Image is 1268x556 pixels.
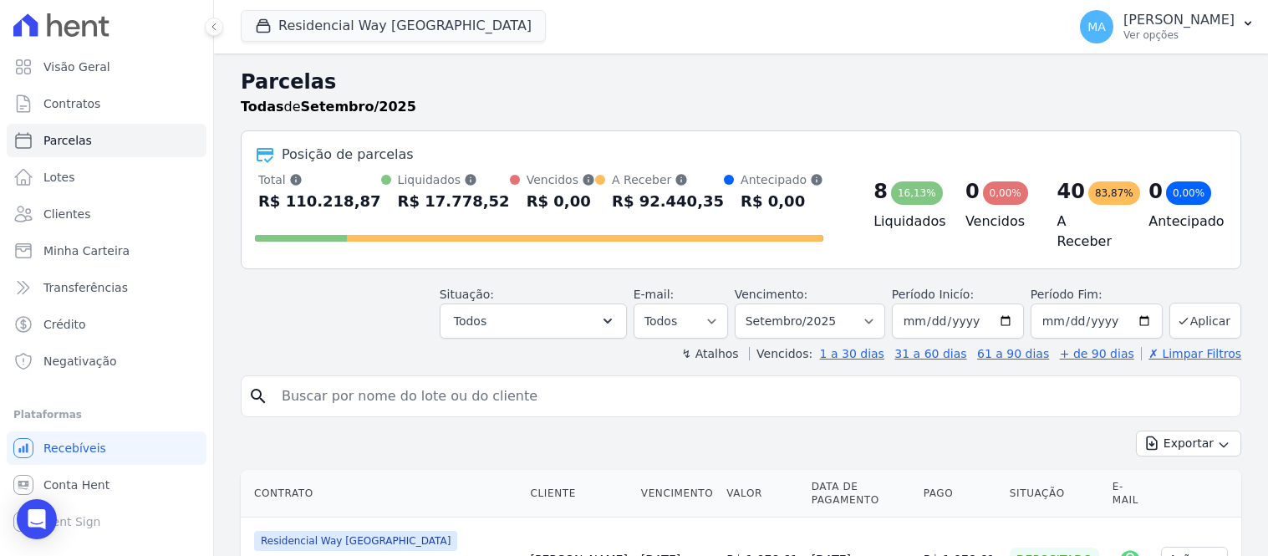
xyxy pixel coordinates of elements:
div: 0 [1148,178,1163,205]
div: 0,00% [983,181,1028,205]
div: R$ 0,00 [741,188,823,215]
label: Vencimento: [735,288,807,301]
a: Visão Geral [7,50,206,84]
label: Período Fim: [1031,286,1163,304]
div: Antecipado [741,171,823,188]
a: + de 90 dias [1060,347,1134,360]
button: Aplicar [1169,303,1241,339]
span: Residencial Way [GEOGRAPHIC_DATA] [254,531,457,551]
span: Contratos [43,95,100,112]
span: Parcelas [43,132,92,149]
a: 31 a 60 dias [894,347,966,360]
label: Vencidos: [749,347,812,360]
label: E-mail: [634,288,675,301]
th: Pago [917,470,1003,518]
span: Conta Hent [43,477,109,493]
div: Total [258,171,381,188]
div: Plataformas [13,405,200,425]
div: 40 [1057,178,1085,205]
input: Buscar por nome do lote ou do cliente [272,380,1234,413]
button: Residencial Way [GEOGRAPHIC_DATA] [241,10,546,42]
label: Situação: [440,288,494,301]
a: Clientes [7,197,206,231]
span: Recebíveis [43,440,106,457]
a: Minha Carteira [7,234,206,268]
th: Data de Pagamento [805,470,917,518]
h4: A Receber [1057,212,1123,252]
div: 83,87% [1088,181,1140,205]
span: Todos [454,311,486,331]
div: R$ 17.778,52 [398,188,510,215]
a: Contratos [7,87,206,120]
span: Crédito [43,316,86,333]
div: Open Intercom Messenger [17,499,57,539]
a: 61 a 90 dias [977,347,1049,360]
a: Negativação [7,344,206,378]
div: 16,13% [891,181,943,205]
th: Situação [1003,470,1106,518]
div: R$ 110.218,87 [258,188,381,215]
label: ↯ Atalhos [681,347,738,360]
i: search [248,386,268,406]
label: Período Inicío: [892,288,974,301]
div: Liquidados [398,171,510,188]
a: Recebíveis [7,431,206,465]
span: Visão Geral [43,59,110,75]
a: Conta Hent [7,468,206,502]
button: Todos [440,304,627,339]
button: MA [PERSON_NAME] Ver opções [1067,3,1268,50]
h4: Antecipado [1148,212,1214,232]
a: Transferências [7,271,206,304]
a: Parcelas [7,124,206,157]
h4: Vencidos [965,212,1031,232]
span: Lotes [43,169,75,186]
p: [PERSON_NAME] [1123,12,1235,28]
div: A Receber [612,171,724,188]
div: 0,00% [1166,181,1211,205]
th: E-mail [1106,470,1155,518]
span: Clientes [43,206,90,222]
th: Contrato [241,470,524,518]
th: Vencimento [634,470,720,518]
span: Negativação [43,353,117,370]
button: Exportar [1136,431,1241,457]
h4: Liquidados [873,212,939,232]
div: R$ 0,00 [527,188,595,215]
a: Crédito [7,308,206,341]
a: Lotes [7,161,206,194]
div: Posição de parcelas [282,145,414,165]
strong: Setembro/2025 [301,99,416,115]
div: Vencidos [527,171,595,188]
p: Ver opções [1123,28,1235,42]
a: 1 a 30 dias [820,347,884,360]
div: 8 [873,178,888,205]
th: Valor [720,470,804,518]
div: R$ 92.440,35 [612,188,724,215]
div: 0 [965,178,980,205]
span: MA [1087,21,1106,33]
span: Transferências [43,279,128,296]
p: de [241,97,416,117]
strong: Todas [241,99,284,115]
h2: Parcelas [241,67,1241,97]
th: Cliente [524,470,634,518]
a: ✗ Limpar Filtros [1141,347,1241,360]
span: Minha Carteira [43,242,130,259]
